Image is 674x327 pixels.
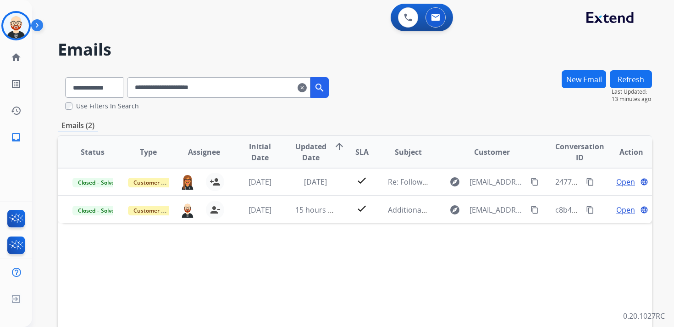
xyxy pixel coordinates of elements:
span: Conversation ID [555,141,604,163]
mat-icon: check [356,175,367,186]
mat-icon: content_copy [530,178,539,186]
span: Open [616,176,635,187]
span: [DATE] [249,177,271,187]
span: [EMAIL_ADDRESS][DOMAIN_NAME] [470,204,525,215]
mat-icon: person_add [210,176,221,187]
mat-icon: list_alt [11,79,22,90]
mat-icon: history [11,105,22,116]
th: Action [596,136,652,168]
p: 0.20.1027RC [623,310,665,321]
span: 13 minutes ago [612,96,652,103]
span: Open [616,204,635,215]
mat-icon: content_copy [586,206,594,214]
button: Refresh [610,70,652,88]
h2: Emails [58,40,652,59]
span: Last Updated: [612,88,652,96]
span: [EMAIL_ADDRESS][DOMAIN_NAME] [470,176,525,187]
mat-icon: clear [298,82,307,93]
mat-icon: language [640,178,648,186]
span: Customer Support [128,206,188,215]
label: Use Filters In Search [76,101,139,111]
span: Closed – Solved [72,178,123,187]
p: Emails (2) [58,120,98,131]
img: agent-avatar [180,202,195,217]
span: Customer Support [128,178,188,187]
span: Assignee [188,147,220,158]
span: Customer [474,147,510,158]
mat-icon: content_copy [586,178,594,186]
mat-icon: explore [449,176,460,187]
span: [DATE] [304,177,327,187]
img: agent-avatar [180,174,195,190]
span: Closed – Solved [72,206,123,215]
span: 15 hours ago [295,205,341,215]
mat-icon: language [640,206,648,214]
span: Additional Information [388,205,466,215]
span: Subject [395,147,422,158]
img: avatar [3,13,29,39]
mat-icon: arrow_upward [334,141,345,152]
button: New Email [562,70,606,88]
mat-icon: content_copy [530,206,539,214]
span: Status [81,147,105,158]
mat-icon: check [356,203,367,214]
span: Updated Date [295,141,326,163]
mat-icon: home [11,52,22,63]
mat-icon: inbox [11,132,22,143]
mat-icon: search [314,82,325,93]
span: Re: Follow-Up [388,177,435,187]
span: Initial Date [239,141,280,163]
mat-icon: person_remove [210,204,221,215]
mat-icon: explore [449,204,460,215]
span: SLA [355,147,369,158]
span: [DATE] [249,205,271,215]
span: Type [140,147,157,158]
